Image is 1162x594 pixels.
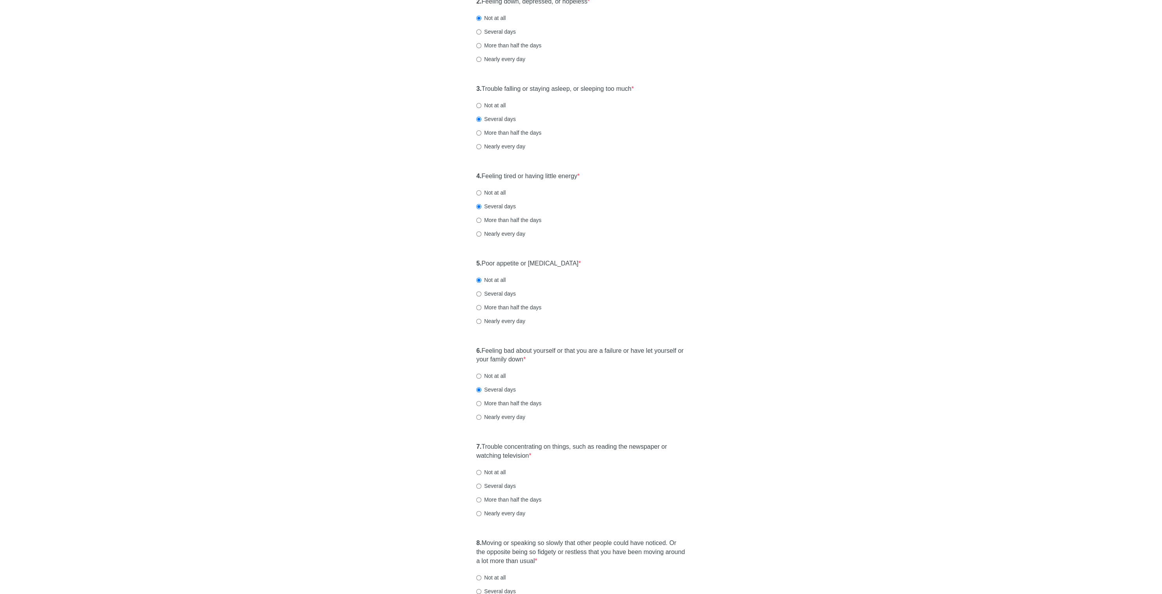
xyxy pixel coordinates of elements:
input: More than half the days [476,130,481,135]
input: Nearly every day [476,144,481,149]
input: Not at all [476,374,481,379]
input: Not at all [476,190,481,195]
label: Feeling tired or having little energy [476,172,580,181]
label: Not at all [476,574,506,581]
label: Feeling bad about yourself or that you are a failure or have let yourself or your family down [476,347,686,365]
label: More than half the days [476,129,541,137]
input: Several days [476,387,481,392]
input: Not at all [476,16,481,21]
label: Several days [476,482,516,490]
label: More than half the days [476,42,541,49]
input: Not at all [476,103,481,108]
input: Several days [476,29,481,34]
strong: 8. [476,540,481,546]
input: Nearly every day [476,57,481,62]
label: Not at all [476,189,506,197]
label: Nearly every day [476,509,525,517]
input: Nearly every day [476,415,481,420]
label: Several days [476,290,516,298]
label: Not at all [476,372,506,380]
label: Several days [476,28,516,36]
label: Moving or speaking so slowly that other people could have noticed. Or the opposite being so fidge... [476,539,686,566]
input: Not at all [476,278,481,283]
strong: 7. [476,443,481,450]
input: Several days [476,204,481,209]
label: Poor appetite or [MEDICAL_DATA] [476,259,581,268]
input: Nearly every day [476,319,481,324]
label: Nearly every day [476,413,525,421]
label: Not at all [476,101,506,109]
label: More than half the days [476,399,541,407]
input: Not at all [476,575,481,580]
label: Nearly every day [476,317,525,325]
input: Several days [476,117,481,122]
label: Trouble falling or staying asleep, or sleeping too much [476,85,634,94]
input: Several days [476,589,481,594]
label: Several days [476,386,516,394]
label: Not at all [476,468,506,476]
input: More than half the days [476,305,481,310]
input: Nearly every day [476,231,481,237]
input: More than half the days [476,497,481,502]
label: More than half the days [476,303,541,311]
strong: 6. [476,347,481,354]
label: More than half the days [476,216,541,224]
label: More than half the days [476,496,541,504]
label: Several days [476,115,516,123]
label: Not at all [476,14,506,22]
input: More than half the days [476,218,481,223]
strong: 5. [476,260,481,267]
strong: 3. [476,85,481,92]
label: Several days [476,202,516,210]
input: More than half the days [476,401,481,406]
input: Nearly every day [476,511,481,516]
label: Trouble concentrating on things, such as reading the newspaper or watching television [476,442,686,460]
label: Nearly every day [476,230,525,238]
label: Nearly every day [476,143,525,150]
strong: 4. [476,173,481,179]
label: Not at all [476,276,506,284]
input: More than half the days [476,43,481,48]
label: Nearly every day [476,55,525,63]
input: Several days [476,484,481,489]
input: Several days [476,291,481,296]
input: Not at all [476,470,481,475]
